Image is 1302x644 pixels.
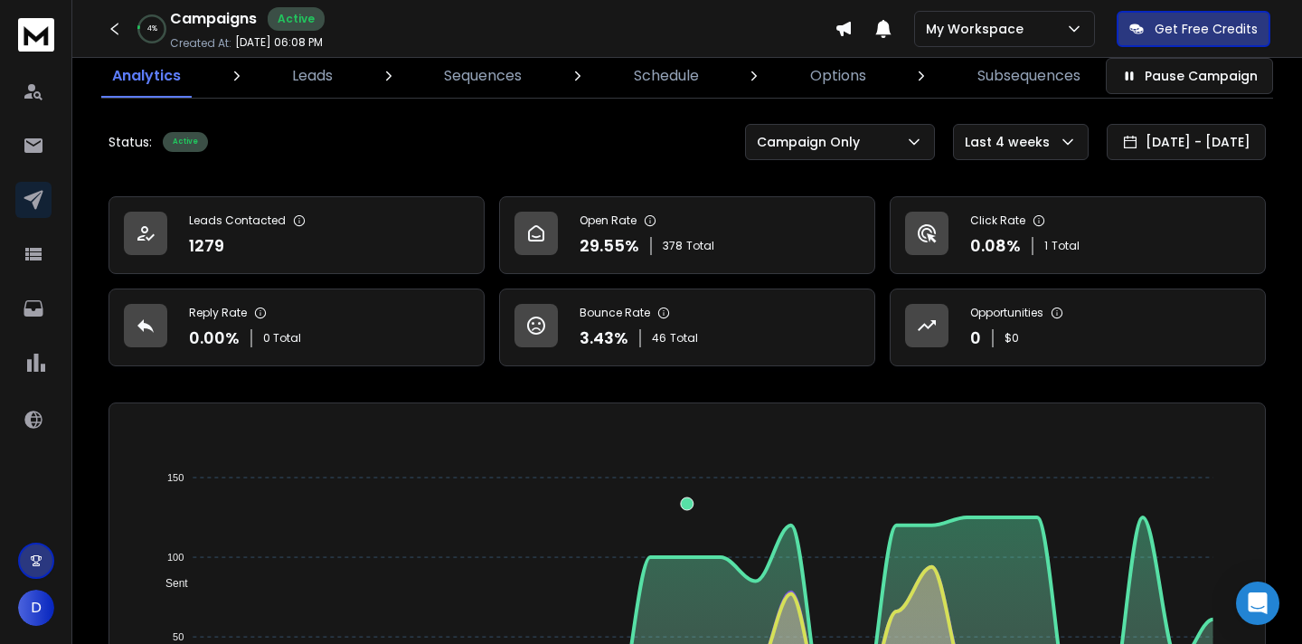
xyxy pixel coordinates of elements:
[810,65,866,87] p: Options
[970,306,1043,320] p: Opportunities
[499,196,875,274] a: Open Rate29.55%378Total
[1155,20,1258,38] p: Get Free Credits
[268,7,325,31] div: Active
[580,326,628,351] p: 3.43 %
[18,18,54,52] img: logo
[1236,582,1279,625] div: Open Intercom Messenger
[170,36,231,51] p: Created At:
[189,233,224,259] p: 1279
[1052,239,1080,253] span: Total
[281,54,344,98] a: Leads
[189,306,247,320] p: Reply Rate
[152,577,188,590] span: Sent
[890,289,1266,366] a: Opportunities0$0
[580,233,639,259] p: 29.55 %
[108,289,485,366] a: Reply Rate0.00%0 Total
[189,213,286,228] p: Leads Contacted
[292,65,333,87] p: Leads
[580,306,650,320] p: Bounce Rate
[634,65,699,87] p: Schedule
[167,552,184,563] tspan: 100
[18,590,54,626] button: D
[1106,58,1273,94] button: Pause Campaign
[112,65,181,87] p: Analytics
[890,196,1266,274] a: Click Rate0.08%1Total
[757,133,867,151] p: Campaign Only
[1117,11,1270,47] button: Get Free Credits
[1107,124,1266,160] button: [DATE] - [DATE]
[433,54,533,98] a: Sequences
[970,233,1021,259] p: 0.08 %
[163,132,208,152] div: Active
[499,289,875,366] a: Bounce Rate3.43%46Total
[167,472,184,483] tspan: 150
[799,54,877,98] a: Options
[970,326,981,351] p: 0
[189,326,240,351] p: 0.00 %
[670,331,698,346] span: Total
[170,8,257,30] h1: Campaigns
[147,24,157,34] p: 4 %
[263,331,301,346] p: 0 Total
[108,133,152,151] p: Status:
[977,65,1080,87] p: Subsequences
[1005,331,1019,346] p: $ 0
[926,20,1031,38] p: My Workspace
[970,213,1025,228] p: Click Rate
[235,35,323,50] p: [DATE] 06:08 PM
[173,631,184,642] tspan: 50
[623,54,710,98] a: Schedule
[1044,239,1048,253] span: 1
[444,65,522,87] p: Sequences
[965,133,1057,151] p: Last 4 weeks
[108,196,485,274] a: Leads Contacted1279
[580,213,637,228] p: Open Rate
[686,239,714,253] span: Total
[652,331,666,346] span: 46
[663,239,683,253] span: 378
[101,54,192,98] a: Analytics
[967,54,1091,98] a: Subsequences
